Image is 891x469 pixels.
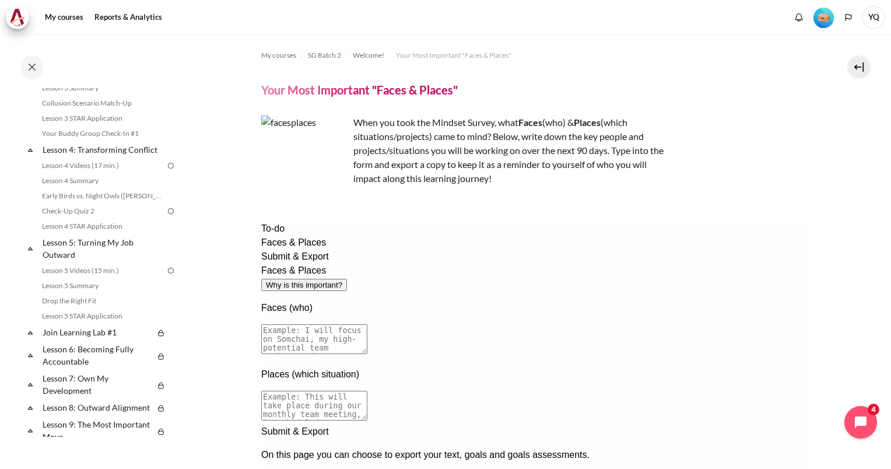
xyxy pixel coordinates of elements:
span: Collapse [24,243,36,254]
div: Level #1 [813,6,834,28]
a: Your Most Important "Faces & Places" [396,48,511,62]
img: To do [166,265,176,276]
a: Lesson 5 STAR Application [38,309,166,323]
a: Level #1 [809,6,839,28]
img: Level #1 [813,8,834,28]
a: Lesson 9: The Most Important Move [41,416,154,444]
a: Lesson 4 Videos (17 min.) [38,159,166,173]
button: Languages [840,9,857,26]
a: Lesson 5: Turning My Job Outward [41,235,166,262]
a: Lesson 5 Videos (15 min.) [38,264,166,278]
a: Check-Up Quiz 2 [38,204,166,218]
a: Lesson 4 STAR Application [38,219,166,233]
span: Welcome! [353,50,384,61]
a: Welcome! [353,48,384,62]
a: SG Batch 2 [308,48,341,62]
span: Collapse [24,144,36,156]
span: Collapse [24,379,36,390]
span: Your Most Important "Faces & Places" [396,50,511,61]
a: Collusion Scenario Match-Up [38,96,166,110]
a: My courses [261,48,296,62]
strong: Places [574,117,601,128]
img: Architeck [9,9,26,26]
nav: Navigation bar [261,46,808,65]
p: When you took the Mindset Survey, what (who) & (which situations/projects) came to mind? Below, w... [261,116,669,185]
a: User menu [862,6,885,29]
h4: Your Most Important "Faces & Places" [261,82,458,97]
strong: aces [524,117,542,128]
span: YQ [862,6,885,29]
strong: F [518,117,524,128]
img: To do [166,160,176,171]
a: Lesson 3 STAR Application [38,111,166,125]
span: Collapse [24,349,36,361]
a: Early Birds vs. Night Owls ([PERSON_NAME]'s Story) [38,189,166,203]
a: Lesson 7: Own My Development [41,370,154,398]
a: Join Learning Lab #1 [41,324,154,340]
span: Collapse [24,327,36,338]
span: Collapse [24,402,36,414]
img: To do [166,206,176,216]
a: Lesson 4: Transforming Conflict [41,142,166,157]
img: facesplaces [261,116,349,202]
a: Drop the Right Fit [38,294,166,308]
a: Lesson 3 Summary [38,81,166,95]
a: Reports & Analytics [90,6,166,29]
a: Lesson 6: Becoming Fully Accountable [41,341,154,369]
span: SG Batch 2 [308,50,341,61]
a: My courses [41,6,87,29]
a: Architeck Architeck [6,6,35,29]
div: Show notification window with no new notifications [790,9,808,26]
a: Lesson 8: Outward Alignment [41,400,154,415]
a: Lesson 5 Summary [38,279,166,293]
span: Collapse [24,425,36,436]
span: My courses [261,50,296,61]
a: Your Buddy Group Check-In #1 [38,127,166,141]
a: Lesson 4 Summary [38,174,166,188]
